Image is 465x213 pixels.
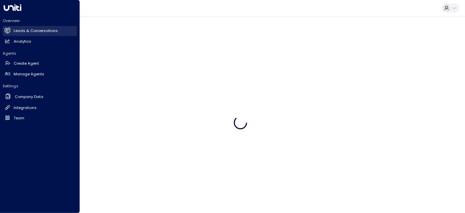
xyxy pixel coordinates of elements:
[3,36,77,46] a: Analytics
[15,94,43,100] h2: Company Data
[3,26,77,36] a: Leads & Conversations
[3,51,77,56] h2: Agents
[3,103,77,113] a: Integrations
[3,83,77,89] h2: Settings
[14,61,39,66] h2: Create Agent
[14,39,31,44] h2: Analytics
[14,105,37,111] h2: Integrations
[3,18,77,23] h2: Overview
[3,91,77,102] a: Company Data
[14,115,24,121] h2: Team
[14,28,58,34] h2: Leads & Conversations
[3,113,77,123] a: Team
[14,71,44,77] h2: Manage Agents
[3,59,77,69] a: Create Agent
[3,69,77,79] a: Manage Agents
